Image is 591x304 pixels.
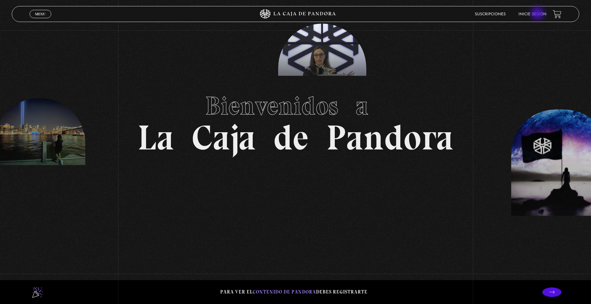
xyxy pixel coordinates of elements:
a: Suscripciones [475,12,506,16]
span: Menu [35,12,46,16]
span: Cerrar [33,18,48,22]
span: contenido de Pandora [253,289,316,295]
a: View your shopping cart [553,10,561,18]
h1: La Caja de Pandora [137,85,454,155]
span: Bienvenidos a [205,90,386,121]
p: Para ver el debes registrarte [220,288,368,296]
a: Inicie sesión [518,12,546,16]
